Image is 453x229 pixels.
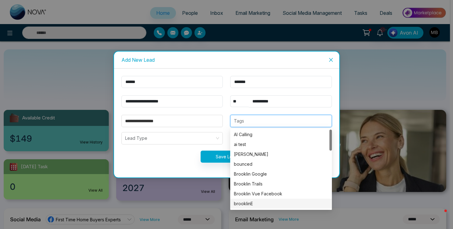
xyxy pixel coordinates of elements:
[234,141,328,148] div: ai test
[234,131,328,138] div: AI Calling
[234,161,328,168] div: bounced
[230,159,332,169] div: bounced
[230,199,332,209] div: brooklinE
[432,208,447,223] iframe: Intercom live chat
[234,200,328,207] div: brooklinE
[234,190,328,197] div: Brooklin Vue Facebook
[234,181,328,187] div: Brooklin Trails
[230,149,332,159] div: arvin
[230,169,332,179] div: Brooklin Google
[230,139,332,149] div: ai test
[234,171,328,177] div: Brooklin Google
[329,57,333,62] span: close
[121,56,332,63] div: Add New Lead
[323,52,339,68] button: Close
[230,189,332,199] div: Brooklin Vue Facebook
[230,179,332,189] div: Brooklin Trails
[230,130,332,139] div: AI Calling
[201,151,253,163] button: Save Lead
[234,151,328,158] div: [PERSON_NAME]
